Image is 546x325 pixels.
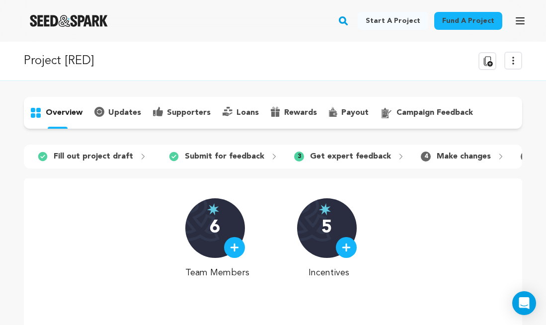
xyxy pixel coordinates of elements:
[185,151,264,162] p: Submit for feedback
[88,105,147,121] button: updates
[512,291,536,315] div: Open Intercom Messenger
[358,12,428,30] a: Start a project
[323,105,375,121] button: payout
[30,15,108,27] img: Seed&Spark Logo Dark Mode
[437,151,491,162] p: Make changes
[341,107,369,119] p: payout
[217,105,265,121] button: loans
[434,12,502,30] a: Fund a project
[294,152,304,162] span: 3
[342,243,351,252] img: plus.svg
[108,107,141,119] p: updates
[321,218,332,238] p: 5
[185,266,249,280] p: Team Members
[421,152,431,162] span: 4
[24,52,94,70] p: Project [RED]
[265,105,323,121] button: rewards
[230,243,239,252] img: plus.svg
[521,152,531,162] span: 5
[375,105,479,121] button: campaign feedback
[396,107,473,119] p: campaign feedback
[210,218,220,238] p: 6
[30,15,108,27] a: Seed&Spark Homepage
[46,107,82,119] p: overview
[54,151,133,162] p: Fill out project draft
[236,107,259,119] p: loans
[24,105,88,121] button: overview
[310,151,391,162] p: Get expert feedback
[167,107,211,119] p: supporters
[297,266,361,280] p: Incentives
[147,105,217,121] button: supporters
[284,107,317,119] p: rewards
